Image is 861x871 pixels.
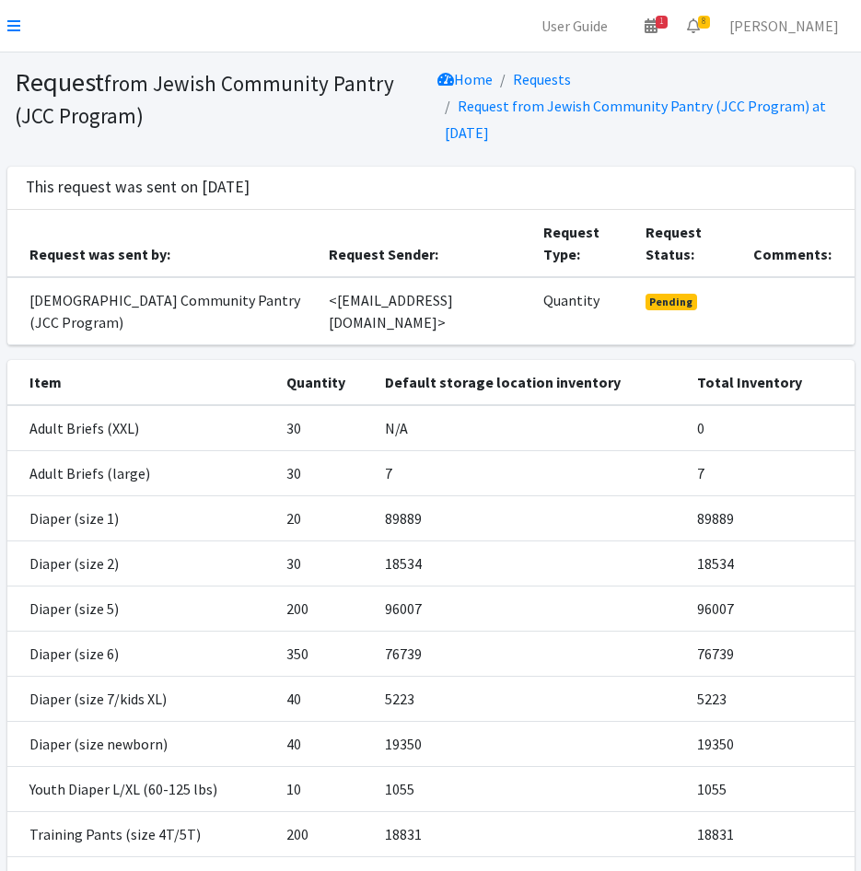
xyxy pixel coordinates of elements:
[686,631,854,676] td: 76739
[634,210,743,277] th: Request Status:
[513,70,571,88] a: Requests
[7,540,275,586] td: Diaper (size 2)
[698,16,710,29] span: 8
[7,811,275,856] td: Training Pants (size 4T/5T)
[686,766,854,811] td: 1055
[686,676,854,721] td: 5223
[686,450,854,495] td: 7
[275,405,374,451] td: 30
[275,586,374,631] td: 200
[7,277,318,345] td: [DEMOGRAPHIC_DATA] Community Pantry (JCC Program)
[275,631,374,676] td: 350
[527,7,622,44] a: User Guide
[275,360,374,405] th: Quantity
[7,721,275,766] td: Diaper (size newborn)
[437,70,493,88] a: Home
[7,631,275,676] td: Diaper (size 6)
[374,495,687,540] td: 89889
[532,277,634,345] td: Quantity
[275,676,374,721] td: 40
[742,210,854,277] th: Comments:
[7,676,275,721] td: Diaper (size 7/kids XL)
[374,360,687,405] th: Default storage location inventory
[26,178,250,197] h3: This request was sent on [DATE]
[374,721,687,766] td: 19350
[7,495,275,540] td: Diaper (size 1)
[715,7,854,44] a: [PERSON_NAME]
[275,811,374,856] td: 200
[275,540,374,586] td: 30
[374,676,687,721] td: 5223
[7,586,275,631] td: Diaper (size 5)
[15,70,394,129] small: from Jewish Community Pantry (JCC Program)
[7,360,275,405] th: Item
[686,586,854,631] td: 96007
[686,540,854,586] td: 18534
[532,210,634,277] th: Request Type:
[15,66,425,130] h1: Request
[374,450,687,495] td: 7
[275,766,374,811] td: 10
[374,766,687,811] td: 1055
[275,495,374,540] td: 20
[374,631,687,676] td: 76739
[686,721,854,766] td: 19350
[275,450,374,495] td: 30
[646,294,698,310] span: Pending
[686,811,854,856] td: 18831
[630,7,672,44] a: 1
[7,766,275,811] td: Youth Diaper L/XL (60-125 lbs)
[374,540,687,586] td: 18534
[374,811,687,856] td: 18831
[686,360,854,405] th: Total Inventory
[7,210,318,277] th: Request was sent by:
[7,450,275,495] td: Adult Briefs (large)
[445,97,826,142] a: Request from Jewish Community Pantry (JCC Program) at [DATE]
[656,16,668,29] span: 1
[318,277,533,345] td: <[EMAIL_ADDRESS][DOMAIN_NAME]>
[672,7,715,44] a: 8
[374,405,687,451] td: N/A
[318,210,533,277] th: Request Sender:
[7,405,275,451] td: Adult Briefs (XXL)
[686,495,854,540] td: 89889
[275,721,374,766] td: 40
[374,586,687,631] td: 96007
[686,405,854,451] td: 0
